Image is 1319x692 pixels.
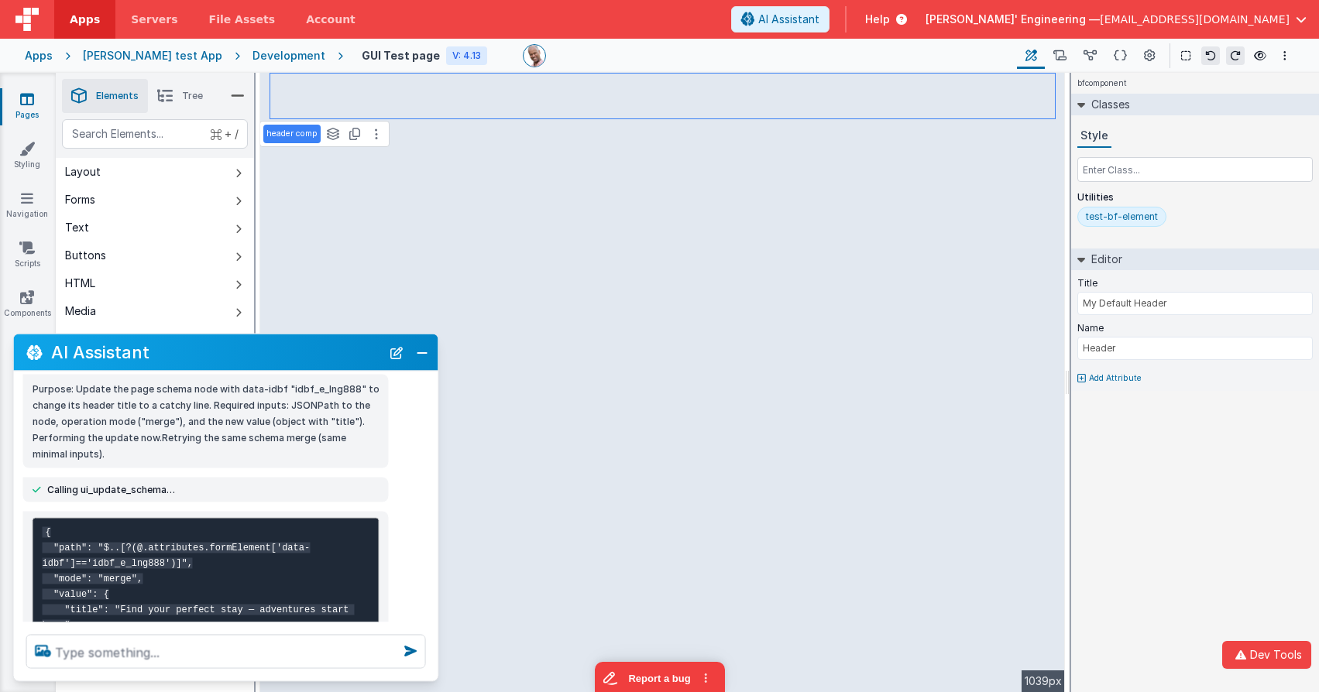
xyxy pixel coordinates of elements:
button: Buttons [56,242,254,269]
h2: Classes [1085,94,1130,115]
p: Utilities [1077,191,1313,204]
span: Servers [131,12,177,27]
span: [PERSON_NAME]' Engineering — [926,12,1100,27]
button: Media [56,297,254,325]
div: [PERSON_NAME] test App [83,48,222,63]
button: Options [1276,46,1294,65]
span: + / [211,119,239,149]
p: Add Attribute [1089,372,1142,385]
div: Gateways [65,331,116,347]
label: Title [1077,277,1097,289]
div: Media [65,303,96,319]
button: Gateways [56,325,254,353]
span: Apps [70,12,100,27]
input: Search Elements... [62,119,248,149]
h2: Editor [1085,248,1122,270]
button: HTML [56,269,254,297]
p: header comp [266,128,318,140]
img: 11ac31fe5dc3d0eff3fbbbf7b26fa6e1 [524,45,545,67]
div: Apps [25,48,53,63]
p: Purpose: Update the page schema node with data-idbf "idbf_e_lng888" to change its header title to... [33,381,380,462]
div: Development [252,48,325,63]
div: V: 4.13 [446,46,487,65]
span: Tree [182,90,203,102]
button: Style [1077,125,1111,148]
span: Calling ui_update_schema… [47,484,175,496]
input: Enter Class... [1077,157,1313,182]
div: Forms [65,192,95,207]
span: File Assets [209,12,276,27]
button: Close [412,341,432,363]
span: AI Assistant [758,12,819,27]
button: New Chat [386,341,407,363]
h4: bfcomponent [1071,73,1132,94]
div: HTML [65,276,95,291]
button: Layout [56,158,254,186]
button: [PERSON_NAME]' Engineering — [EMAIL_ADDRESS][DOMAIN_NAME] [926,12,1307,27]
label: Name [1077,322,1104,334]
div: Text [65,220,89,235]
h2: AI Assistant [51,343,381,361]
button: Add Attribute [1077,372,1313,385]
button: Forms [56,186,254,214]
span: Help [865,12,890,27]
div: test-bf-element [1086,211,1158,223]
button: Dev Tools [1222,641,1311,669]
button: Text [56,214,254,242]
code: { "path": "$..[?(@.attributes.formElement['data-idbf']=='idbf_e_lng888')]", "mode": "merge", "val... [43,527,355,662]
div: Buttons [65,248,106,263]
div: 1039px [1022,670,1065,692]
div: Layout [65,164,101,180]
span: [EMAIL_ADDRESS][DOMAIN_NAME] [1100,12,1290,27]
button: AI Assistant [731,6,830,33]
h4: GUI Test page [362,50,440,61]
span: Elements [96,90,139,102]
div: --> [260,73,1065,692]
